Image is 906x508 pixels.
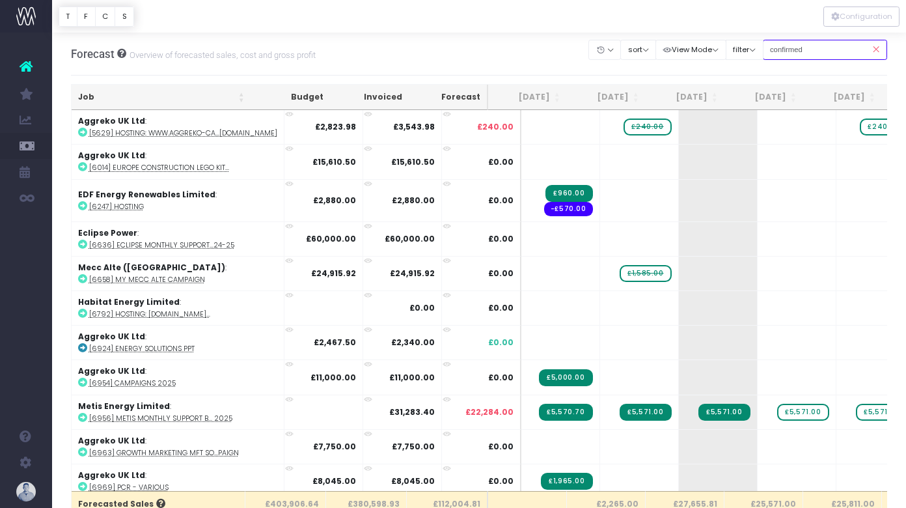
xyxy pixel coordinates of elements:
[488,156,514,168] span: £0.00
[59,7,134,27] div: Vertical button group
[392,441,435,452] strong: £7,750.00
[567,85,646,110] th: Jul 25: activate to sort column ascending
[89,202,144,212] abbr: [6247] Hosting
[89,448,239,458] abbr: [6963] Growth Marketing MFT Social Campaign
[72,290,284,325] td: :
[72,221,284,256] td: :
[89,275,205,285] abbr: [6658] My Mecc Alte Campaign
[544,202,593,216] span: Streamtime order: 940 – Kaweb
[89,483,169,492] abbr: [6969] PCR - various
[488,441,514,453] span: £0.00
[72,85,251,110] th: Job: activate to sort column ascending
[391,156,435,167] strong: £15,610.50
[78,115,145,126] strong: Aggreko UK Ltd
[541,473,592,490] span: Streamtime Invoice: 5154 – [6713] PCR Infographic Update - additional work
[390,268,435,279] strong: £24,915.92
[391,475,435,487] strong: £8,045.00
[392,195,435,206] strong: £2,880.00
[78,435,145,446] strong: Aggreko UK Ltd
[477,121,514,133] span: £240.00
[89,309,210,319] abbr: [6792] Hosting: www.habitat.energy
[306,233,356,244] strong: £60,000.00
[313,195,356,206] strong: £2,880.00
[330,85,409,110] th: Invoiced
[89,344,195,354] abbr: [6924] Energy Solutions PPT
[409,302,435,313] strong: £0.00
[488,372,514,384] span: £0.00
[77,7,96,27] button: F
[71,48,115,61] span: Forecast
[488,337,514,348] span: £0.00
[78,401,170,412] strong: Metis Energy Limited
[465,406,514,418] span: £22,284.00
[488,302,514,314] span: £0.00
[726,40,763,60] button: filter
[763,40,888,60] input: Search...
[698,404,750,421] span: Streamtime Invoice: 5174 – [6956] Metis Design & Marketing Support 2025
[251,85,330,110] th: Budget
[312,475,356,487] strong: £8,045.00
[95,7,116,27] button: C
[488,268,514,279] span: £0.00
[409,85,488,110] th: Forecast
[89,163,229,173] abbr: [6014] Europe Construction Lego Kits
[393,121,435,132] strong: £3,543.98
[89,378,176,388] abbr: [6954] Campaigns 2025
[115,7,134,27] button: S
[313,441,356,452] strong: £7,750.00
[72,256,284,290] td: :
[89,128,277,138] abbr: [5629] Hosting: www.aggreko-calculators.com
[126,48,316,61] small: Overview of forecasted sales, cost and gross profit
[620,265,671,282] span: wayahead Sales Forecast Item
[823,7,899,27] button: Configuration
[724,85,803,110] th: Sep 25: activate to sort column ascending
[78,189,215,200] strong: EDF Energy Renewables Limited
[78,150,145,161] strong: Aggreko UK Ltd
[545,185,592,202] span: Streamtime Invoice: 5150 – [6247] Hosting
[78,365,145,376] strong: Aggreko UK Ltd
[539,404,592,421] span: Streamtime Invoice: 5135 – [6956] Metis Design & Marketing Support 2025
[539,369,592,386] span: Streamtime Invoice: 5141 – [6954] Campaigns 2025
[72,429,284,464] td: :
[624,119,671,135] span: wayahead Sales Forecast Item
[78,262,225,273] strong: Mecc Alte ([GEOGRAPHIC_DATA])
[72,144,284,178] td: :
[488,85,567,110] th: Jun 25: activate to sort column ascending
[620,40,656,60] button: sort
[89,414,232,423] abbr: [6956] Metis Monthly Support Billing 2025
[803,85,882,110] th: Oct 25: activate to sort column ascending
[314,337,356,348] strong: £2,467.50
[72,110,284,144] td: :
[72,179,284,221] td: :
[16,482,36,501] img: images/default_profile_image.png
[315,121,356,132] strong: £2,823.98
[311,268,356,279] strong: £24,915.92
[72,464,284,498] td: :
[488,195,514,206] span: £0.00
[823,7,899,27] div: Vertical button group
[89,240,234,250] abbr: [6636] Eclipse Monthly Support - Billing 24-25
[312,156,356,167] strong: £15,610.50
[78,227,137,238] strong: Eclipse Power
[78,470,145,481] strong: Aggreko UK Ltd
[655,40,726,60] button: View Mode
[646,85,724,110] th: Aug 25: activate to sort column ascending
[389,372,435,383] strong: £11,000.00
[391,337,435,348] strong: £2,340.00
[78,296,180,307] strong: Habitat Energy Limited
[385,233,435,244] strong: £60,000.00
[488,233,514,245] span: £0.00
[72,325,284,360] td: :
[78,331,145,342] strong: Aggreko UK Ltd
[620,404,671,421] span: Streamtime Invoice: 5145 – [6956] Metis Design & Marketing Support 2025
[59,7,77,27] button: T
[310,372,356,383] strong: £11,000.00
[72,360,284,394] td: :
[72,395,284,429] td: :
[389,406,435,417] strong: £31,283.40
[777,404,829,421] span: wayahead Sales Forecast Item
[488,475,514,487] span: £0.00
